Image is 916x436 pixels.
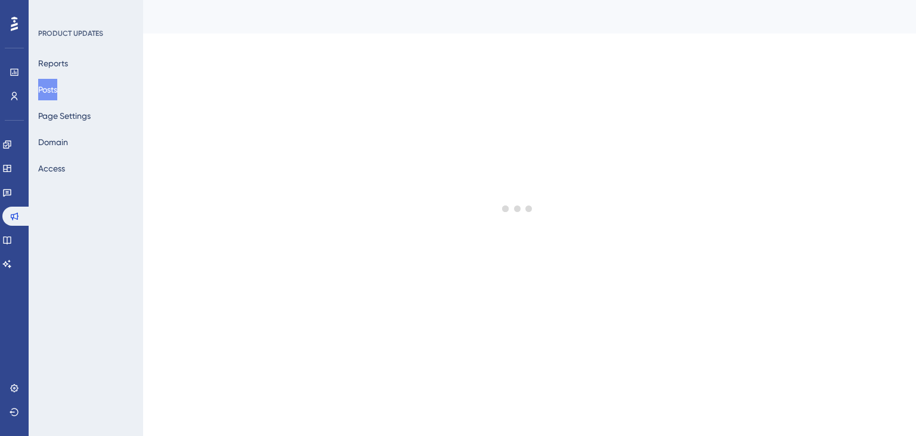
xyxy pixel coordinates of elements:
button: Page Settings [38,105,91,127]
button: Access [38,158,65,179]
button: Reports [38,53,68,74]
button: Domain [38,131,68,153]
button: Posts [38,79,57,100]
div: PRODUCT UPDATES [38,29,103,38]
